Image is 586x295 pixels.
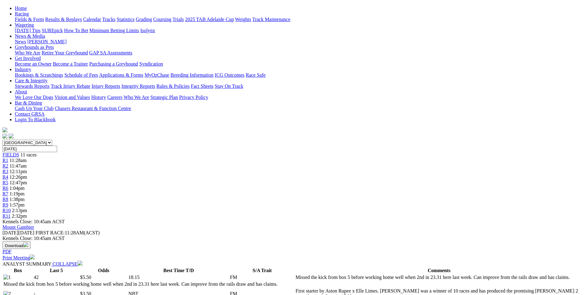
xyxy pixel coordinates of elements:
th: Box [3,267,33,274]
a: Isolynx [140,28,155,33]
img: logo-grsa-white.png [2,127,7,132]
a: R10 [2,208,11,213]
div: Care & Integrity [15,83,584,89]
a: Who We Are [15,50,40,55]
a: Coursing [153,17,171,22]
img: chevron-down-white.svg [78,261,82,266]
button: Download [2,241,31,249]
a: Calendar [83,17,101,22]
a: R2 [2,163,8,169]
span: Kennels Close: 10:45am ACST [2,219,65,224]
a: Careers [107,95,122,100]
td: FM [230,274,295,280]
span: R11 [2,213,11,219]
span: 12:11pm [10,169,27,174]
a: Login To Blackbook [15,117,56,122]
div: Get Involved [15,61,584,67]
a: Chasers Restaurant & Function Centre [55,106,131,111]
a: Trials [172,17,184,22]
a: R6 [2,186,8,191]
img: 1 [3,275,11,280]
div: Racing [15,17,584,22]
div: About [15,95,584,100]
span: 2:13pm [12,208,27,213]
a: Statistics [117,17,135,22]
a: Become an Owner [15,61,52,66]
a: Greyhounds as Pets [15,45,54,50]
a: About [15,89,27,94]
a: Get Involved [15,56,41,61]
a: Rules & Policies [156,83,190,89]
a: Syndication [139,61,163,66]
a: Purchasing a Greyhound [89,61,138,66]
td: Missed the kick from box 5 before working home well when 2nd in 23.31 here last week. Can improve... [295,274,583,280]
a: ICG Outcomes [215,72,244,78]
a: How To Bet [64,28,88,33]
a: Retire Your Greyhound [42,50,88,55]
a: R9 [2,202,8,207]
a: Applications & Forms [99,72,143,78]
a: R1 [2,158,8,163]
span: [DATE] [2,230,34,235]
a: Stay On Track [215,83,243,89]
th: Best Time T/D [128,267,229,274]
div: News & Media [15,39,584,45]
a: PDF [2,249,11,254]
span: $5.50 [80,275,91,280]
span: R8 [2,197,8,202]
th: S/A Trait [230,267,295,274]
span: 1:04pm [10,186,25,191]
div: Wagering [15,28,584,33]
a: Become a Trainer [53,61,88,66]
a: Home [15,6,27,11]
a: Strategic Plan [150,95,178,100]
span: 1:19pm [10,191,25,196]
div: Greyhounds as Pets [15,50,584,56]
a: [PERSON_NAME] [27,39,66,44]
a: Weights [235,17,251,22]
a: R3 [2,169,8,174]
a: R7 [2,191,8,196]
input: Select date [2,146,57,152]
span: FIRST RACE: [36,230,65,235]
a: Contact GRSA [15,111,44,117]
span: 1:38pm [10,197,25,202]
a: Wagering [15,22,34,28]
a: Privacy Policy [179,95,208,100]
th: Last 5 [33,267,79,274]
a: Print Meeting [2,255,35,260]
a: Racing [15,11,29,16]
span: COLLAPSE [53,261,78,267]
div: Kennels Close: 10:45am ACST [2,236,584,241]
img: facebook.svg [2,134,7,139]
a: Integrity Reports [121,83,155,89]
th: Comments [295,267,583,274]
a: Care & Integrity [15,78,48,83]
a: Cash Up Your Club [15,106,53,111]
a: R5 [2,180,8,185]
span: 11:47am [10,163,27,169]
a: Race Safe [246,72,265,78]
a: Results & Replays [45,17,82,22]
a: Breeding Information [171,72,213,78]
a: Fields & Form [15,17,44,22]
a: Grading [136,17,152,22]
div: Industry [15,72,584,78]
th: Odds [80,267,127,274]
img: printer.svg [30,254,35,259]
span: [DATE] [2,230,19,235]
a: FIELDS [2,152,19,157]
img: twitter.svg [9,134,14,139]
div: Download [2,249,584,254]
a: Stewards Reports [15,83,49,89]
td: Missed the kick from box 5 before working home well when 2nd in 23.31 here last week. Can improve... [3,281,295,287]
a: R4 [2,174,8,180]
a: Minimum Betting Limits [89,28,139,33]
